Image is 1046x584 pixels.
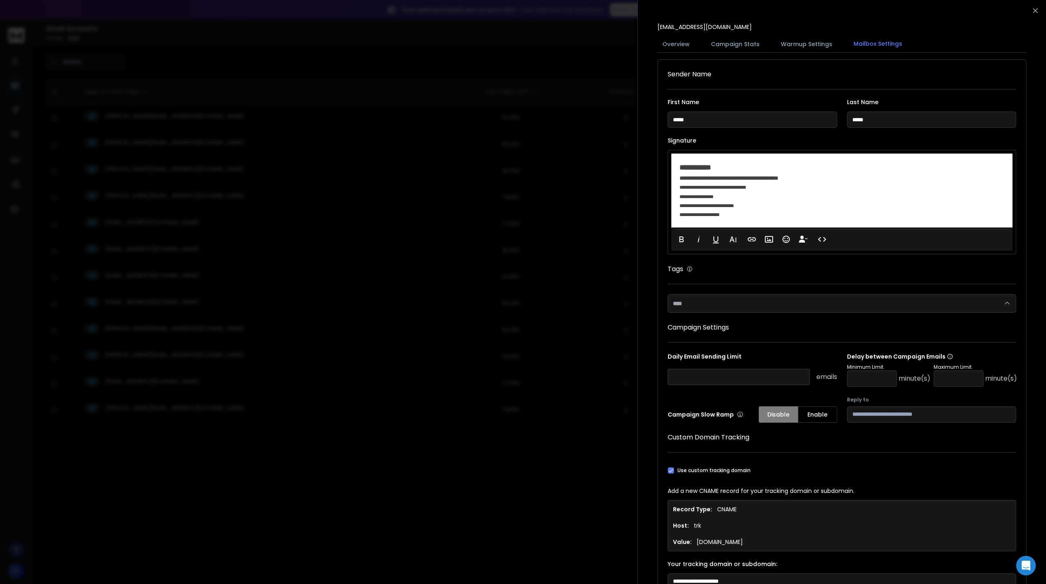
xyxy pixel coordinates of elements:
label: Last Name [847,99,1017,105]
button: Disable [759,406,798,423]
button: Italic (Ctrl+I) [691,231,706,247]
h1: Record Type: [673,505,712,513]
label: Reply to [847,397,1017,403]
h1: Campaign Settings [668,323,1016,332]
button: Insert Link (Ctrl+K) [744,231,760,247]
p: Minimum Limit [847,364,930,370]
p: Campaign Slow Ramp [668,410,743,419]
button: Code View [814,231,830,247]
button: Insert Unsubscribe Link [796,231,811,247]
p: Add a new CNAME record for your tracking domain or subdomain. [668,487,1016,495]
label: Use custom tracking domain [677,467,751,474]
button: Enable [798,406,837,423]
p: CNAME [717,505,737,513]
h1: Host: [673,522,689,530]
p: minute(s) [985,374,1017,383]
button: Mailbox Settings [849,35,907,53]
h1: Value: [673,538,692,546]
h1: Sender Name [668,69,1016,79]
button: Bold (Ctrl+B) [674,231,689,247]
button: Overview [657,35,695,53]
label: First Name [668,99,837,105]
p: Delay between Campaign Emails [847,352,1017,361]
p: trk [694,522,701,530]
h1: Tags [668,264,683,274]
button: Insert Image (Ctrl+P) [761,231,777,247]
p: [EMAIL_ADDRESS][DOMAIN_NAME] [657,23,752,31]
label: Signature [668,138,1016,143]
p: Maximum Limit [934,364,1017,370]
p: [DOMAIN_NAME] [697,538,743,546]
button: Campaign Stats [706,35,764,53]
p: minute(s) [898,374,930,383]
button: Warmup Settings [776,35,837,53]
div: Open Intercom Messenger [1016,556,1036,575]
button: More Text [725,231,741,247]
button: Emoticons [778,231,794,247]
button: Underline (Ctrl+U) [708,231,724,247]
label: Your tracking domain or subdomain: [668,561,1016,567]
p: emails [816,372,837,382]
h1: Custom Domain Tracking [668,432,1016,442]
p: Daily Email Sending Limit [668,352,837,364]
